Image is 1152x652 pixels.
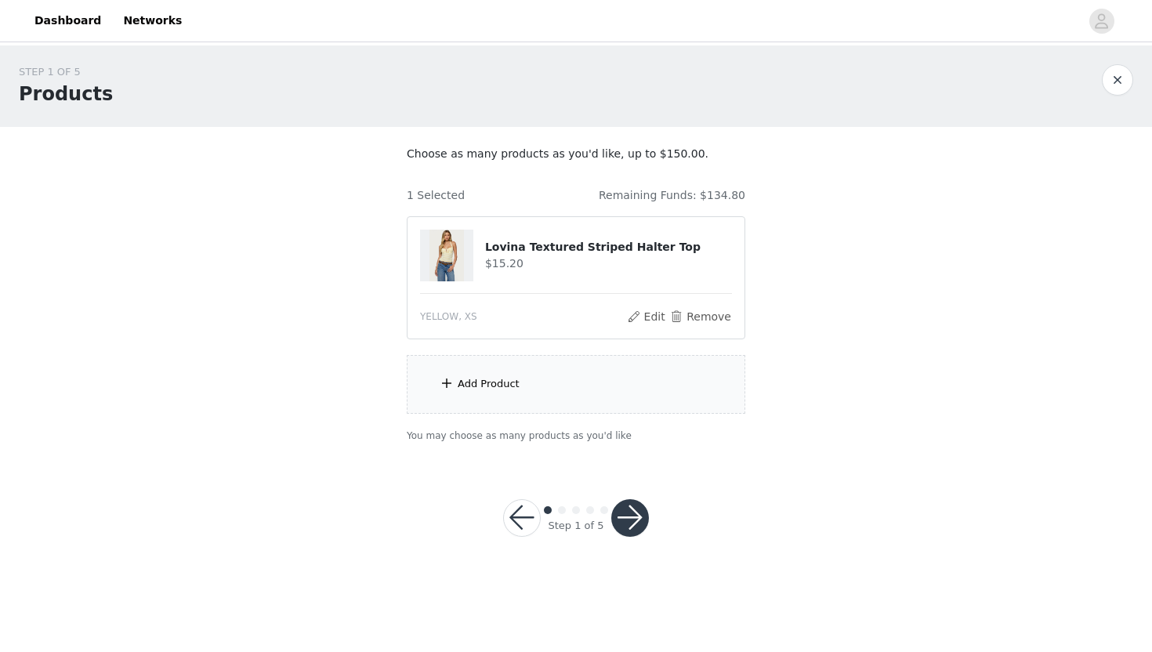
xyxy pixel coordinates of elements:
[407,187,465,204] h4: 1 Selected
[669,307,732,326] button: Remove
[485,255,732,272] h4: $15.20
[458,376,520,392] div: Add Product
[420,310,477,324] span: YELLOW, XS
[25,3,110,38] a: Dashboard
[548,518,603,534] div: Step 1 of 5
[114,3,191,38] a: Networks
[599,187,745,204] h4: Remaining Funds: $134.80
[19,80,113,108] h1: Products
[429,230,464,281] img: Lovina Textured Striped Halter Top
[1094,9,1109,34] div: avatar
[407,146,745,162] p: Choose as many products as you'd like, up to $150.00.
[19,64,113,80] div: STEP 1 OF 5
[407,429,745,443] p: You may choose as many products as you'd like
[626,307,666,326] button: Edit
[485,239,732,255] h4: Lovina Textured Striped Halter Top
